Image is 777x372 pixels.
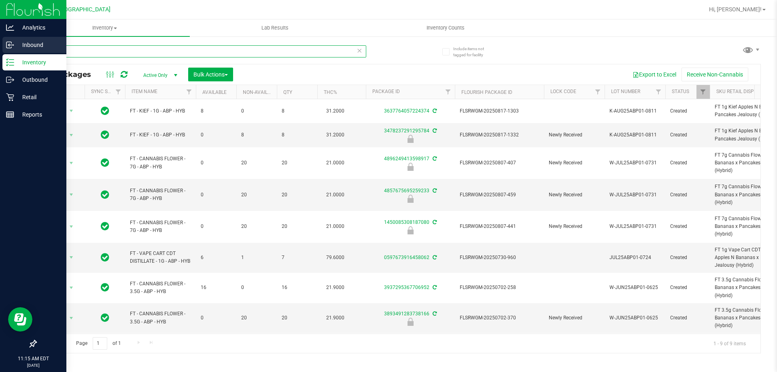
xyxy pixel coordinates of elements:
a: THC% [324,89,337,95]
span: 0 [201,223,231,230]
span: FT - CANNABIS FLOWER - 3.5G - ABP - HYB [130,280,191,295]
span: Newly Received [549,314,600,322]
span: FT - KIEF - 1G - ABP - HYB [130,107,191,115]
span: In Sync [101,282,109,293]
a: Filter [442,85,455,99]
span: 0 [201,191,231,199]
span: 20 [241,159,272,167]
a: Filter [591,85,605,99]
span: Sync from Compliance System [431,108,437,114]
span: Lab Results [251,24,299,32]
inline-svg: Reports [6,111,14,119]
span: Sync from Compliance System [431,188,437,193]
inline-svg: Outbound [6,76,14,84]
span: Inventory [19,24,190,32]
inline-svg: Inventory [6,58,14,66]
span: Sync from Compliance System [431,311,437,317]
span: 16 [201,284,231,291]
span: In Sync [101,221,109,232]
span: Created [670,254,705,261]
span: Created [670,159,705,167]
span: Bulk Actions [193,71,228,78]
input: Search Package ID, Item Name, SKU, Lot or Part Number... [36,45,366,57]
a: Available [202,89,227,95]
span: 1 - 9 of 9 items [707,337,752,349]
span: 21.0000 [322,221,348,232]
a: Filter [696,85,710,99]
span: 20 [241,191,272,199]
span: 20 [241,314,272,322]
a: 4857675695259233 [384,188,429,193]
span: [GEOGRAPHIC_DATA] [55,6,110,13]
span: Sync from Compliance System [431,219,437,225]
span: Created [670,191,705,199]
span: select [66,312,76,324]
a: Lab Results [190,19,360,36]
span: All Packages [42,70,99,79]
span: select [66,282,76,293]
span: select [66,157,76,169]
span: Created [670,107,705,115]
a: 1450085308187080 [384,219,429,225]
p: Analytics [14,23,63,32]
span: FLSRWGM-20250817-1332 [460,131,539,139]
p: Retail [14,92,63,102]
span: W-JUL25ABP01-0731 [609,223,660,230]
span: FLSRWGM-20250807-441 [460,223,539,230]
inline-svg: Inbound [6,41,14,49]
div: Newly Received [365,226,456,234]
a: Status [672,89,689,94]
span: FLSRWGM-20250807-459 [460,191,539,199]
div: Newly Received [365,195,456,203]
span: 16 [282,284,312,291]
a: Sku Retail Display Name [716,89,777,94]
span: W-JUN25ABP01-0625 [609,314,660,322]
span: FT - CANNABIS FLOWER - 3.5G - ABP - HYB [130,310,191,325]
span: FLSRWGM-20250702-370 [460,314,539,322]
p: [DATE] [4,362,63,368]
span: In Sync [101,252,109,263]
a: Filter [183,85,196,99]
inline-svg: Retail [6,93,14,101]
button: Receive Non-Cannabis [681,68,748,81]
span: select [66,189,76,200]
span: FT - CANNABIS FLOWER - 7G - ABP - HYB [130,219,191,234]
a: 0597673916458062 [384,255,429,260]
a: Sync Status [91,89,122,94]
span: Sync from Compliance System [431,255,437,260]
a: 3893491283738166 [384,311,429,317]
iframe: Resource center [8,307,32,332]
a: 3937295367706952 [384,285,429,290]
span: Sync from Compliance System [431,128,437,134]
span: Created [670,284,705,291]
span: 8 [282,107,312,115]
div: Newly Received [365,135,456,143]
button: Export to Excel [627,68,681,81]
span: FT - VAPE CART CDT DISTILLATE - 1G - ABP - HYB [130,250,191,265]
a: Lock Code [550,89,576,94]
span: FT - CANNABIS FLOWER - 7G - ABP - HYB [130,155,191,170]
span: FLSRWGM-20250807-407 [460,159,539,167]
span: K-AUG25ABP01-0811 [609,131,660,139]
a: Item Name [132,89,157,94]
span: W-JUL25ABP01-0731 [609,159,660,167]
span: 0 [201,131,231,139]
span: FT - CANNABIS FLOWER - 7G - ABP - HYB [130,187,191,202]
p: Inventory [14,57,63,67]
span: K-AUG25ABP01-0811 [609,107,660,115]
a: Non-Available [243,89,279,95]
span: Created [670,223,705,230]
p: 11:15 AM EDT [4,355,63,362]
span: 1 [241,254,272,261]
span: 21.9000 [322,312,348,324]
div: Newly Received [365,163,456,171]
span: 6 [201,254,231,261]
span: Inventory Counts [416,24,476,32]
span: select [66,105,76,117]
span: FLSRWGM-20250730-960 [460,254,539,261]
span: In Sync [101,105,109,117]
span: 20 [282,223,312,230]
span: 31.2000 [322,105,348,117]
p: Outbound [14,75,63,85]
span: select [66,130,76,141]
